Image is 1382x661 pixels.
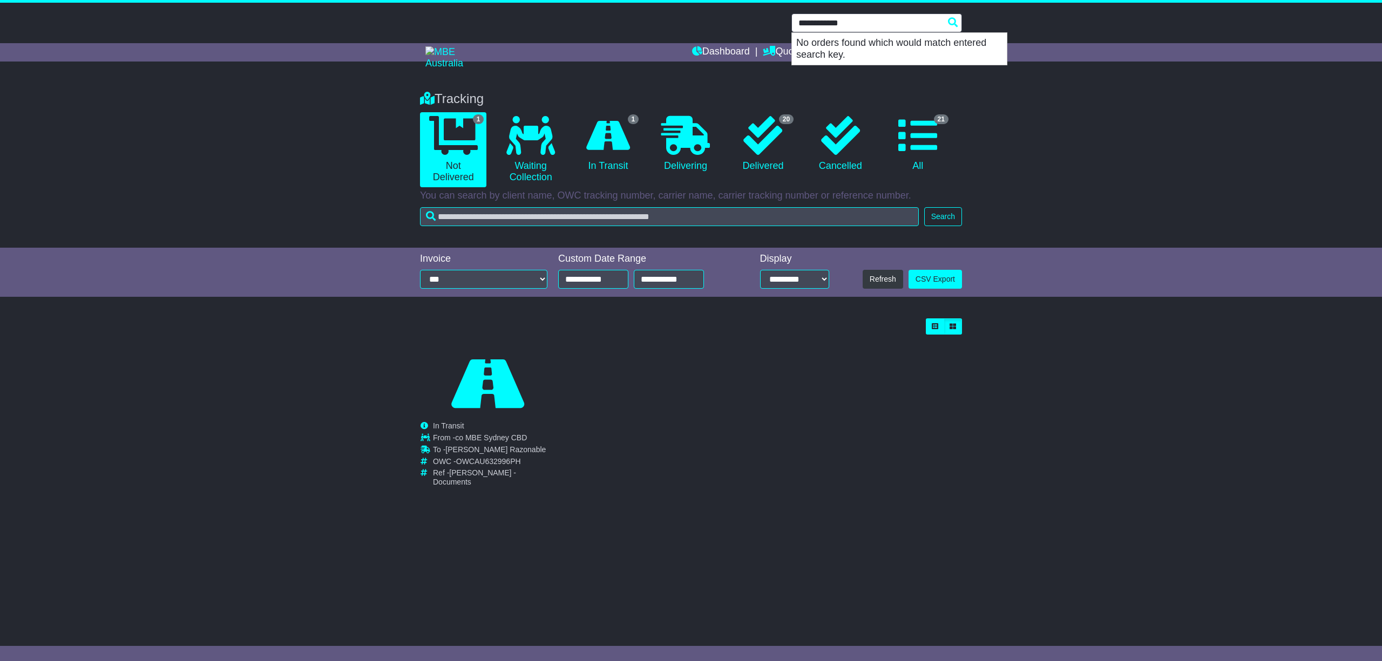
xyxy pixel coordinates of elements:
[456,457,521,466] span: OWCAU632996PH
[692,43,750,62] a: Dashboard
[433,421,464,430] span: In Transit
[420,112,486,187] a: 1 Not Delivered
[497,112,564,187] a: Waiting Collection
[909,270,962,289] a: CSV Export
[420,253,547,265] div: Invoice
[473,114,484,124] span: 1
[433,468,555,487] td: Ref -
[924,207,962,226] button: Search
[433,457,555,469] td: OWC -
[730,112,796,176] a: 20 Delivered
[934,114,949,124] span: 21
[433,445,555,457] td: To -
[420,190,962,202] p: You can search by client name, OWC tracking number, carrier name, carrier tracking number or refe...
[628,114,639,124] span: 1
[415,91,967,107] div: Tracking
[763,43,827,62] a: Quote/Book
[760,253,829,265] div: Display
[558,253,731,265] div: Custom Date Range
[455,433,527,442] span: co MBE Sydney CBD
[433,468,516,486] span: [PERSON_NAME] - Documents
[863,270,903,289] button: Refresh
[885,112,951,176] a: 21 All
[575,112,641,176] a: 1 In Transit
[807,112,873,176] a: Cancelled
[779,114,794,124] span: 20
[433,433,555,445] td: From -
[445,445,546,454] span: [PERSON_NAME] Razonable
[652,112,719,176] a: Delivering
[792,33,1007,65] p: No orders found which would match entered search key.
